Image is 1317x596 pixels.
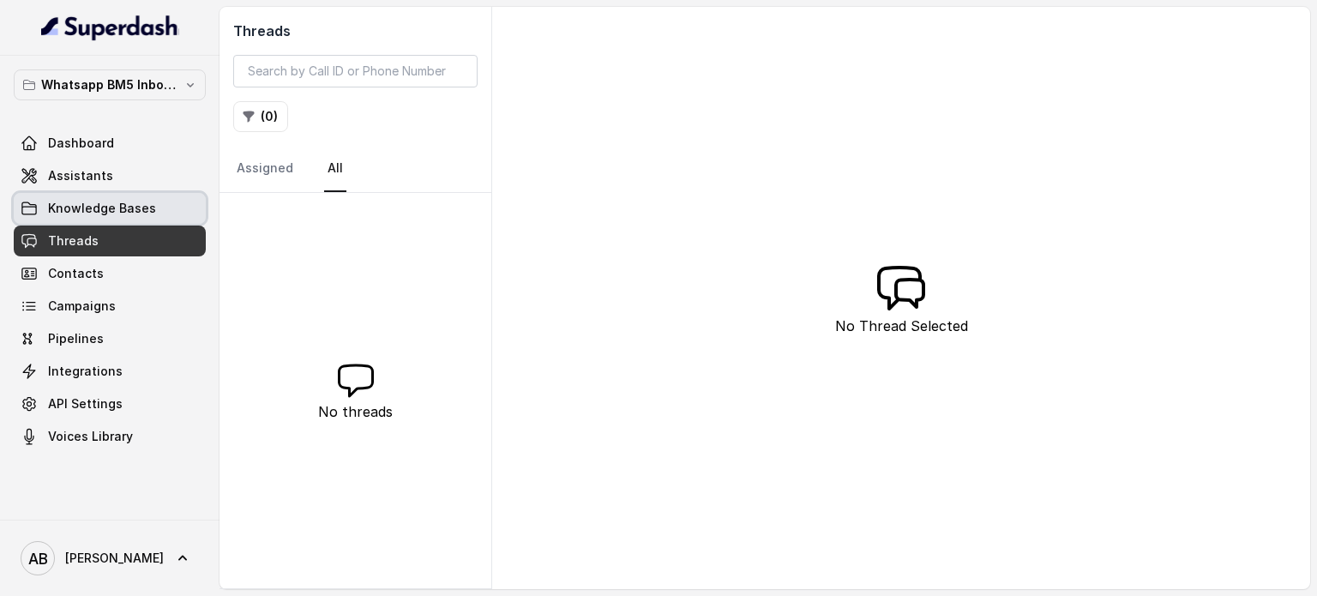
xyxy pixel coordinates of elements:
nav: Tabs [233,146,478,192]
span: Voices Library [48,428,133,445]
a: Integrations [14,356,206,387]
span: [PERSON_NAME] [65,550,164,567]
button: (0) [233,101,288,132]
a: API Settings [14,388,206,419]
span: Threads [48,232,99,250]
p: No threads [318,401,393,422]
a: Assigned [233,146,297,192]
button: Whatsapp BM5 Inbound [14,69,206,100]
a: All [324,146,346,192]
p: Whatsapp BM5 Inbound [41,75,178,95]
a: Campaigns [14,291,206,322]
a: Contacts [14,258,206,289]
span: Campaigns [48,298,116,315]
a: Pipelines [14,323,206,354]
span: Pipelines [48,330,104,347]
span: API Settings [48,395,123,412]
p: No Thread Selected [835,316,968,336]
a: Voices Library [14,421,206,452]
input: Search by Call ID or Phone Number [233,55,478,87]
span: Assistants [48,167,113,184]
span: Knowledge Bases [48,200,156,217]
a: Threads [14,226,206,256]
span: Integrations [48,363,123,380]
a: Assistants [14,160,206,191]
h2: Threads [233,21,478,41]
a: Dashboard [14,128,206,159]
text: AB [28,550,48,568]
a: [PERSON_NAME] [14,534,206,582]
img: light.svg [41,14,179,41]
span: Contacts [48,265,104,282]
span: Dashboard [48,135,114,152]
a: Knowledge Bases [14,193,206,224]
